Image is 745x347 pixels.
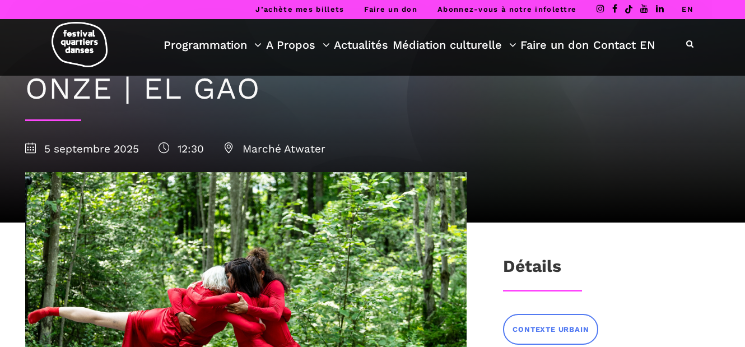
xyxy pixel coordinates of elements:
a: A Propos [266,35,330,54]
a: EN [640,35,655,54]
span: 5 septembre 2025 [25,142,139,155]
a: EN [682,5,693,13]
h3: Détails [503,256,561,284]
span: Marché Atwater [223,142,325,155]
span: CONTEXTE URBAIN [513,324,589,336]
img: logo-fqd-med [52,22,108,67]
h1: ONZE | EL GAO [25,71,720,107]
a: Faire un don [520,35,589,54]
a: Programmation [164,35,262,54]
a: Faire un don [364,5,417,13]
a: Actualités [334,35,388,54]
a: J’achète mes billets [255,5,344,13]
a: Médiation culturelle [393,35,516,54]
a: Abonnez-vous à notre infolettre [437,5,576,13]
span: 12:30 [159,142,204,155]
a: Contact [593,35,636,54]
a: CONTEXTE URBAIN [503,314,598,345]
